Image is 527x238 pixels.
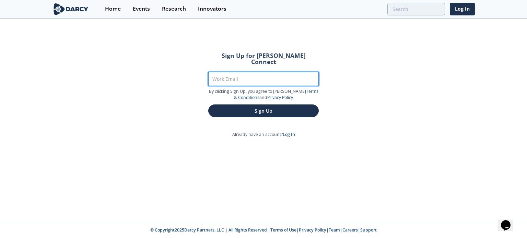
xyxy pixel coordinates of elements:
[52,3,90,15] img: logo-wide.svg
[105,6,121,12] div: Home
[450,3,475,15] a: Log In
[208,88,319,101] p: By clicking Sign Up, you agree to [PERSON_NAME] and
[133,6,150,12] div: Events
[208,53,319,65] h2: Sign Up for [PERSON_NAME] Connect
[387,3,445,15] input: Advanced Search
[208,72,319,86] input: Work Email
[10,227,517,233] p: © Copyright 2025 Darcy Partners, LLC | All Rights Reserved | | | | |
[234,88,318,100] a: Terms & Conditions
[198,6,226,12] div: Innovators
[208,104,319,117] button: Sign Up
[360,227,377,233] a: Support
[199,131,328,138] p: Already have an account?
[498,211,520,231] iframe: chat widget
[329,227,340,233] a: Team
[342,227,358,233] a: Careers
[267,95,293,100] a: Privacy Policy
[270,227,296,233] a: Terms of Use
[283,131,295,137] a: Log In
[162,6,186,12] div: Research
[299,227,326,233] a: Privacy Policy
